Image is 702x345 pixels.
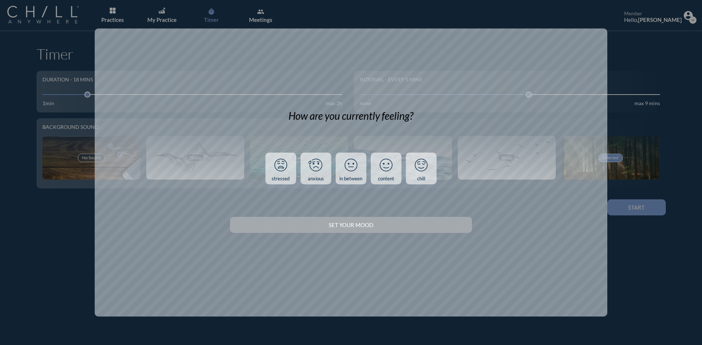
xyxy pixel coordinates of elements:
a: content [371,153,401,185]
div: anxious [308,176,324,182]
div: stressed [272,176,290,182]
div: How are you currently feeling? [288,110,413,122]
a: stressed [265,153,296,185]
div: in between [339,176,362,182]
a: chill [406,153,437,185]
a: in between [336,153,366,185]
div: chill [417,176,425,182]
div: content [378,176,394,182]
a: anxious [301,153,331,185]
